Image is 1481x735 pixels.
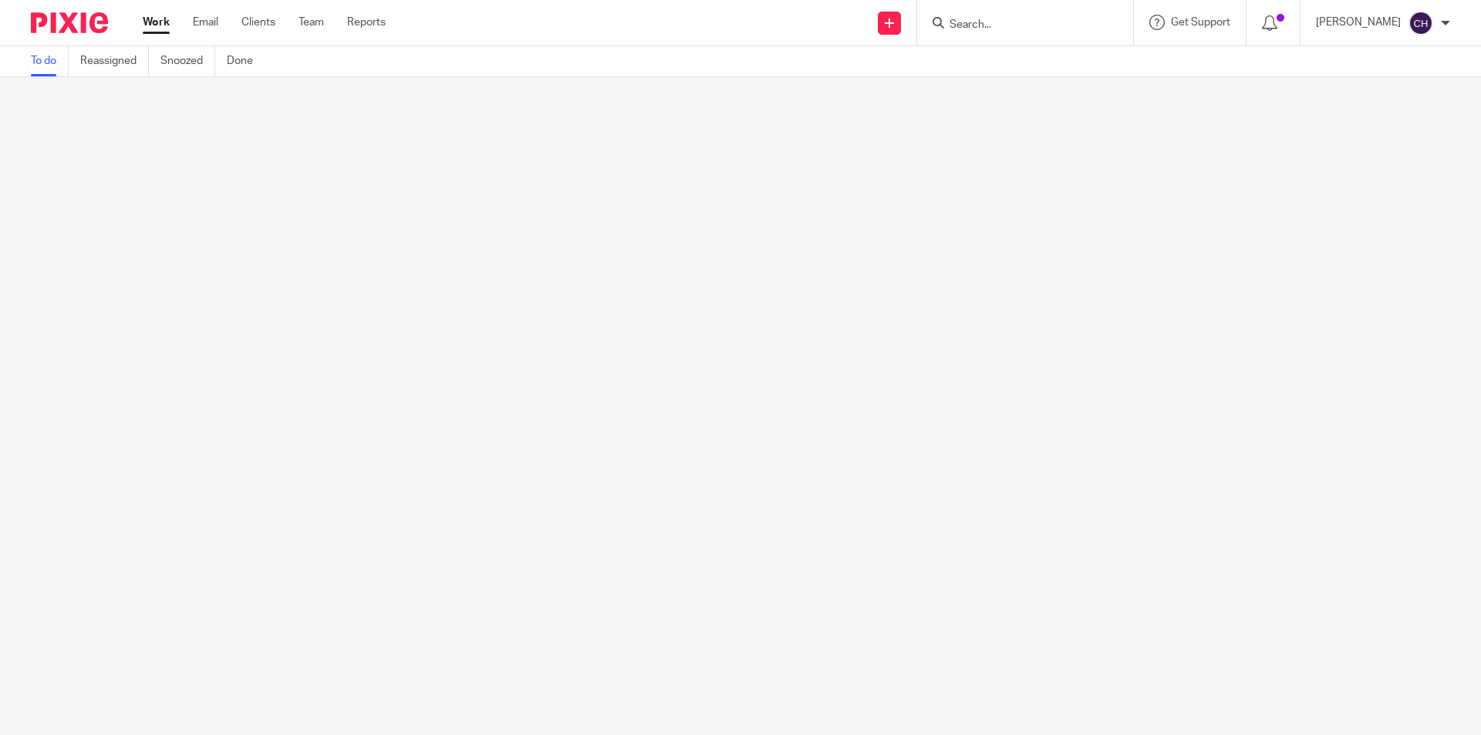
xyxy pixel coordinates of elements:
[31,12,108,33] img: Pixie
[193,15,218,30] a: Email
[227,46,265,76] a: Done
[160,46,215,76] a: Snoozed
[1316,15,1401,30] p: [PERSON_NAME]
[80,46,149,76] a: Reassigned
[1408,11,1433,35] img: svg%3E
[948,19,1087,32] input: Search
[347,15,386,30] a: Reports
[1171,17,1230,28] span: Get Support
[31,46,69,76] a: To do
[143,15,170,30] a: Work
[241,15,275,30] a: Clients
[299,15,324,30] a: Team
